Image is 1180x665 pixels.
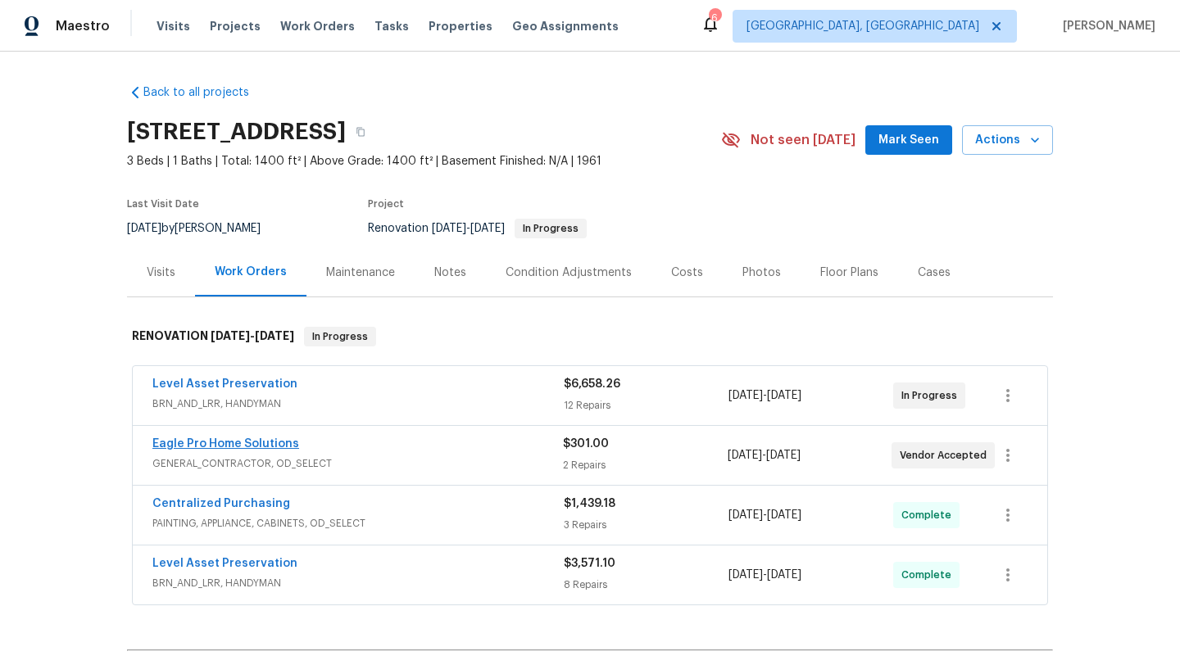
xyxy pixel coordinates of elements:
span: [GEOGRAPHIC_DATA], [GEOGRAPHIC_DATA] [747,18,979,34]
div: Visits [147,265,175,281]
span: [DATE] [432,223,466,234]
span: [PERSON_NAME] [1056,18,1155,34]
div: 12 Repairs [564,397,728,414]
span: Not seen [DATE] [751,132,855,148]
span: GENERAL_CONTRACTOR, OD_SELECT [152,455,563,472]
span: Vendor Accepted [900,447,993,464]
div: Condition Adjustments [506,265,632,281]
span: - [728,507,801,523]
div: Photos [742,265,781,281]
span: [DATE] [255,330,294,342]
h2: [STREET_ADDRESS] [127,124,346,140]
span: $301.00 [563,438,609,450]
span: Geo Assignments [512,18,619,34]
a: Eagle Pro Home Solutions [152,438,299,450]
span: $6,658.26 [564,378,620,390]
div: Floor Plans [820,265,878,281]
span: Project [368,199,404,209]
a: Back to all projects [127,84,284,101]
div: 6 [709,10,720,26]
span: BRN_AND_LRR, HANDYMAN [152,575,564,591]
span: - [728,567,801,583]
a: Level Asset Preservation [152,558,297,569]
span: Visits [157,18,190,34]
div: 2 Repairs [563,457,727,473]
span: In Progress [306,328,374,345]
span: [DATE] [767,390,801,401]
span: - [432,223,505,234]
span: Projects [210,18,261,34]
span: [DATE] [127,223,161,234]
span: [DATE] [767,569,801,581]
span: BRN_AND_LRR, HANDYMAN [152,396,564,412]
span: [DATE] [728,450,762,461]
span: Mark Seen [878,130,939,151]
div: by [PERSON_NAME] [127,219,280,238]
span: Complete [901,507,958,523]
span: Properties [429,18,492,34]
span: 3 Beds | 1 Baths | Total: 1400 ft² | Above Grade: 1400 ft² | Basement Finished: N/A | 1961 [127,153,721,170]
button: Actions [962,125,1053,156]
span: [DATE] [728,509,763,521]
span: In Progress [516,224,585,233]
span: Work Orders [280,18,355,34]
span: $1,439.18 [564,498,615,509]
div: 8 Repairs [564,577,728,593]
div: Cases [918,265,951,281]
span: - [211,330,294,342]
button: Copy Address [346,117,375,147]
span: PAINTING, APPLIANCE, CABINETS, OD_SELECT [152,515,564,532]
span: - [728,387,801,404]
span: [DATE] [766,450,801,461]
div: RENOVATION [DATE]-[DATE]In Progress [127,310,1053,363]
a: Level Asset Preservation [152,378,297,390]
span: Last Visit Date [127,199,199,209]
span: Actions [975,130,1040,151]
span: [DATE] [470,223,505,234]
div: Maintenance [326,265,395,281]
span: $3,571.10 [564,558,615,569]
button: Mark Seen [865,125,952,156]
span: [DATE] [728,390,763,401]
span: [DATE] [728,569,763,581]
span: [DATE] [211,330,250,342]
a: Centralized Purchasing [152,498,290,509]
span: [DATE] [767,509,801,521]
span: - [728,447,801,464]
div: Work Orders [215,264,287,280]
span: Renovation [368,223,587,234]
span: Complete [901,567,958,583]
span: Tasks [374,20,409,32]
div: Costs [671,265,703,281]
span: In Progress [901,387,964,404]
h6: RENOVATION [132,327,294,346]
div: Notes [434,265,466,281]
span: Maestro [56,18,110,34]
div: 3 Repairs [564,517,728,533]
